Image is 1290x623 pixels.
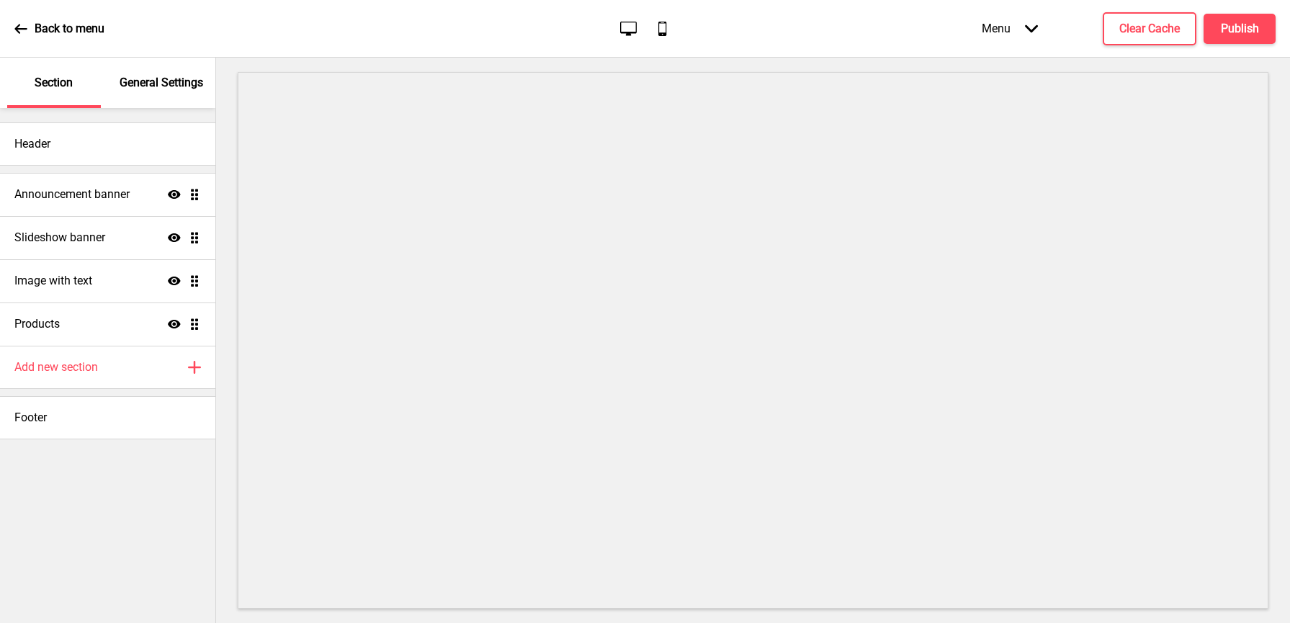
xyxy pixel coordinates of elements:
[14,9,104,48] a: Back to menu
[14,187,130,202] h4: Announcement banner
[1119,21,1180,37] h4: Clear Cache
[14,136,50,152] h4: Header
[35,21,104,37] p: Back to menu
[967,7,1052,50] div: Menu
[1204,14,1276,44] button: Publish
[14,410,47,426] h4: Footer
[1221,21,1259,37] h4: Publish
[14,359,98,375] h4: Add new section
[14,316,60,332] h4: Products
[120,75,203,91] p: General Settings
[14,230,105,246] h4: Slideshow banner
[14,273,92,289] h4: Image with text
[1103,12,1196,45] button: Clear Cache
[35,75,73,91] p: Section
